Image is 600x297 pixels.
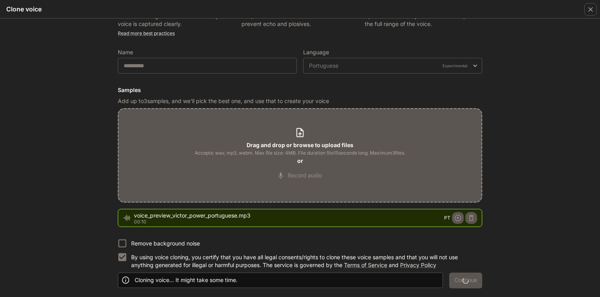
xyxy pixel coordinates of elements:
p: Language [303,50,329,55]
p: Speak with a variety of emotions to capture the full range of the voice. [365,12,482,28]
div: Cloning voice... It might take some time. [135,273,238,287]
b: Drag and drop or browse to upload files [247,142,353,148]
p: Experimental [441,62,469,69]
a: Terms of Service [344,262,387,268]
h5: Clone voice [6,5,42,13]
span: Accepts: wav, mp3, webm. Max file size: 4MB. File duration 5 to 15 seconds long. Maximum 3 files. [195,149,405,157]
p: By using voice cloning, you certify that you have all legal consents/rights to clone these voice ... [131,253,476,269]
p: Name [118,50,133,55]
h6: Samples [118,86,482,94]
a: Privacy Policy [400,262,436,268]
span: voice_preview_victor_power_portuguese.mp3 [134,212,444,220]
span: PT [444,214,450,222]
p: Remove background noise [131,240,200,247]
b: or [297,157,303,164]
p: 00:10 [134,220,444,224]
a: Read more best practices [118,30,175,36]
p: Minimize background noise to ensure your voice is captured clearly. [118,12,235,28]
div: Portuguese [309,62,469,70]
p: Keep a reasonable distance from the mic to prevent echo and plosives. [241,12,359,28]
div: PortugueseExperimental [304,62,482,70]
p: Add up to 3 samples, and we'll pick the best one, and use that to create your voice [118,97,482,105]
